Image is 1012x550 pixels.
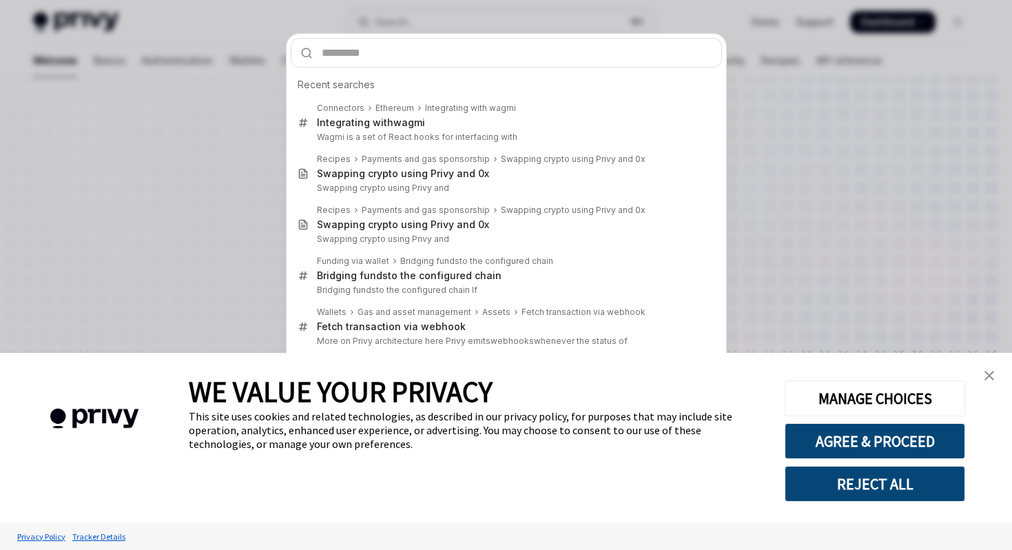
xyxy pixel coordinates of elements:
div: Integrating with [317,116,425,129]
div: to the configured chain [317,269,502,282]
b: Swap [317,218,344,230]
button: REJECT ALL [785,466,965,502]
div: Wallets [317,307,347,318]
button: AGREE & PROCEED [785,423,965,459]
div: This site uses cookies and related technologies, as described in our privacy policy, for purposes... [189,409,764,451]
div: to the configured chain [400,256,553,267]
div: Ethereum [375,103,414,114]
a: Privacy Policy [14,524,69,549]
div: ping crypto using Privy and 0x [317,167,489,180]
div: Swapping crypto using Privy and 0x [501,154,646,165]
div: Connectors [317,103,364,114]
div: ping crypto using Privy and 0x [317,218,489,231]
b: Swap [317,167,344,179]
span: WE VALUE YOUR PRIVACY [189,374,493,409]
a: Tracker Details [69,524,129,549]
div: Payments and gas sponsorship [362,205,490,216]
div: Recipes [317,205,351,216]
p: Swapping crypto using Privy and [317,234,693,245]
b: Bridging funds [400,256,459,266]
button: MANAGE CHOICES [785,380,965,416]
div: Assets [482,307,510,318]
p: More on Privy architecture here Privy emits whenever the status of [317,336,693,347]
div: Funding via wallet [317,256,389,267]
div: Swapping crypto using Privy and 0x [501,205,646,216]
b: Bridging funds [317,269,388,281]
span: Recent searches [298,78,375,92]
b: Bridging funds [317,285,376,295]
img: company logo [21,389,168,449]
b: webhooks [490,336,534,346]
img: close banner [984,371,994,380]
div: Integrating with wagmi [425,103,516,114]
b: wagmi [393,116,425,128]
p: Swapping crypto using Privy and [317,183,693,194]
div: Fetch transaction via webhook [317,320,466,333]
div: Fetch transaction via webhook [522,307,646,318]
p: to the configured chain If [317,285,693,296]
div: Payments and gas sponsorship [362,154,490,165]
a: close banner [975,362,1003,389]
div: Recipes [317,154,351,165]
p: Wagmi is a set of React hooks for interfacing with [317,132,693,143]
div: Gas and asset management [358,307,471,318]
